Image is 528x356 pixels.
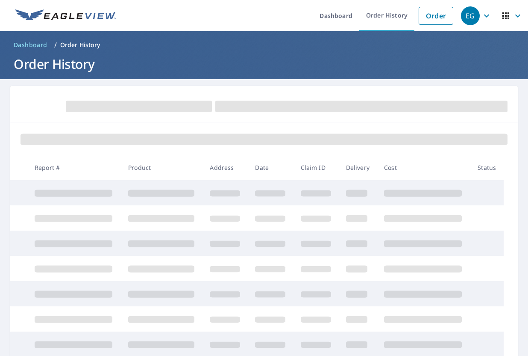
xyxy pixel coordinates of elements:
div: EG [461,6,480,25]
th: Report # [28,155,121,180]
th: Cost [377,155,471,180]
nav: breadcrumb [10,38,518,52]
th: Claim ID [294,155,339,180]
li: / [54,40,57,50]
a: Order [419,7,453,25]
h1: Order History [10,55,518,73]
span: Dashboard [14,41,47,49]
th: Status [471,155,504,180]
p: Order History [60,41,100,49]
th: Date [248,155,293,180]
th: Product [121,155,203,180]
img: EV Logo [15,9,116,22]
a: Dashboard [10,38,51,52]
th: Delivery [339,155,377,180]
th: Address [203,155,248,180]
